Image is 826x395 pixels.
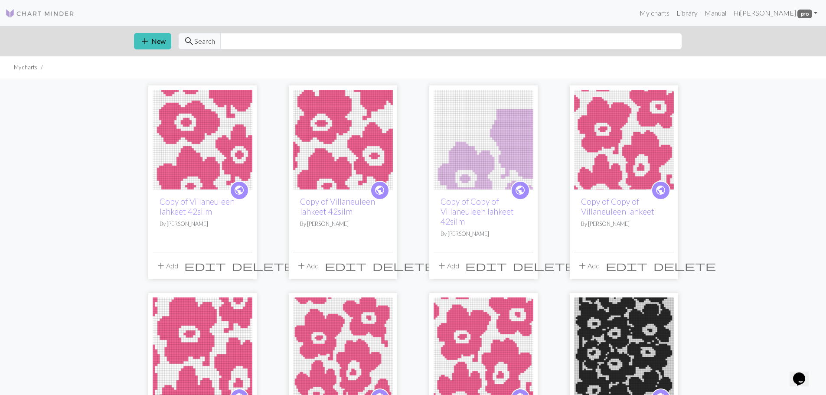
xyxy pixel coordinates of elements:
[441,196,514,226] a: Copy of Copy of Villaneuleen lahkeet 42silm
[322,258,369,274] button: Edit
[374,182,385,199] i: public
[160,220,245,228] p: By [PERSON_NAME]
[655,183,666,197] span: public
[434,342,533,350] a: Villaneuleen lahkeet
[701,4,730,22] a: Manual
[325,261,366,271] i: Edit
[184,35,194,47] span: search
[515,183,526,197] span: public
[574,134,674,143] a: Villaneuleen lahkeet
[293,90,393,189] img: Villaneuleen lahkeet (vasen lahje)
[434,134,533,143] a: Villaneuleen lahkeet
[653,260,716,272] span: delete
[434,90,533,189] img: Villaneuleen lahkeet
[232,260,294,272] span: delete
[293,258,322,274] button: Add
[574,342,674,350] a: Unikko_190-(002).jpg
[511,181,530,200] a: public
[153,342,252,350] a: Villaneuleen lahkeet
[581,220,667,228] p: By [PERSON_NAME]
[603,258,650,274] button: Edit
[229,258,297,274] button: Delete
[651,181,670,200] a: public
[300,220,386,228] p: By [PERSON_NAME]
[181,258,229,274] button: Edit
[581,196,654,216] a: Copy of Copy of Villaneuleen lahkeet
[465,260,507,272] span: edit
[293,342,393,350] a: Villaneuleen lahkeet
[234,183,245,197] span: public
[234,182,245,199] i: public
[434,258,462,274] button: Add
[513,260,575,272] span: delete
[156,260,166,272] span: add
[574,258,603,274] button: Add
[230,181,249,200] a: public
[797,10,812,18] span: pro
[184,260,226,272] span: edit
[462,258,510,274] button: Edit
[465,261,507,271] i: Edit
[370,181,389,200] a: public
[515,182,526,199] i: public
[293,134,393,143] a: Villaneuleen lahkeet (vasen lahje)
[296,260,307,272] span: add
[730,4,821,22] a: Hi[PERSON_NAME] pro
[153,90,252,189] img: Villaneuleen lahkeet (oikea lahje)
[374,183,385,197] span: public
[5,8,75,19] img: Logo
[510,258,578,274] button: Delete
[574,90,674,189] img: Villaneuleen lahkeet
[372,260,435,272] span: delete
[140,35,150,47] span: add
[325,260,366,272] span: edit
[606,261,647,271] i: Edit
[655,182,666,199] i: public
[369,258,438,274] button: Delete
[636,4,673,22] a: My charts
[14,63,37,72] li: My charts
[650,258,719,274] button: Delete
[300,196,375,216] a: Copy of Villaneuleen lahkeet 42silm
[437,260,447,272] span: add
[134,33,171,49] button: New
[606,260,647,272] span: edit
[441,230,526,238] p: By [PERSON_NAME]
[673,4,701,22] a: Library
[577,260,588,272] span: add
[153,134,252,143] a: Villaneuleen lahkeet (oikea lahje)
[790,360,817,386] iframe: chat widget
[184,261,226,271] i: Edit
[160,196,235,216] a: Copy of Villaneuleen lahkeet 42silm
[194,36,215,46] span: Search
[153,258,181,274] button: Add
